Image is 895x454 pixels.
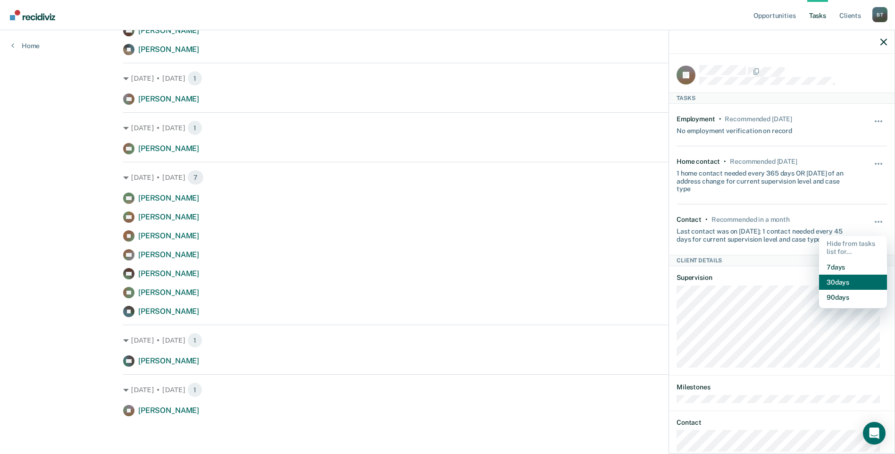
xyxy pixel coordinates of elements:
span: [PERSON_NAME] [138,307,199,316]
div: • [719,115,721,123]
div: Last contact was on [DATE]; 1 contact needed every 45 days for current supervision level and case... [677,224,852,244]
div: [DATE] • [DATE] [123,170,772,185]
div: Tasks [669,92,895,104]
div: Recommended in 2 days [730,158,797,166]
span: [PERSON_NAME] [138,288,199,297]
div: Hide from tasks list for... [819,236,887,260]
div: [DATE] • [DATE] [123,71,772,86]
button: 30 days [819,275,887,290]
div: • [724,158,726,166]
span: [PERSON_NAME] [138,144,199,153]
span: [PERSON_NAME] [138,356,199,365]
span: [PERSON_NAME] [138,45,199,54]
div: Recommended in a month [711,216,790,224]
span: [PERSON_NAME] [138,212,199,221]
span: 1 [187,333,202,348]
div: No employment verification on record [677,123,792,135]
div: B T [872,7,887,22]
div: Client Details [669,255,895,266]
div: Recommended in 2 days [725,115,792,123]
span: [PERSON_NAME] [138,250,199,259]
span: 1 [187,71,202,86]
div: Contact [677,216,702,224]
span: [PERSON_NAME] [138,193,199,202]
div: Employment [677,115,715,123]
div: [DATE] • [DATE] [123,333,772,348]
span: [PERSON_NAME] [138,269,199,278]
button: 7 days [819,260,887,275]
div: • [705,216,708,224]
span: [PERSON_NAME] [138,26,199,35]
div: Home contact [677,158,720,166]
div: 1 home contact needed every 365 days OR [DATE] of an address change for current supervision level... [677,166,852,193]
div: [DATE] • [DATE] [123,382,772,397]
dt: Milestones [677,383,887,391]
img: Recidiviz [10,10,55,20]
span: 1 [187,382,202,397]
span: [PERSON_NAME] [138,231,199,240]
a: Home [11,42,40,50]
span: [PERSON_NAME] [138,406,199,415]
div: Open Intercom Messenger [863,422,886,445]
span: 7 [187,170,204,185]
span: 1 [187,120,202,135]
span: [PERSON_NAME] [138,94,199,103]
dt: Contact [677,419,887,427]
button: Profile dropdown button [872,7,887,22]
button: 90 days [819,290,887,305]
div: [DATE] • [DATE] [123,120,772,135]
dt: Supervision [677,274,887,282]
